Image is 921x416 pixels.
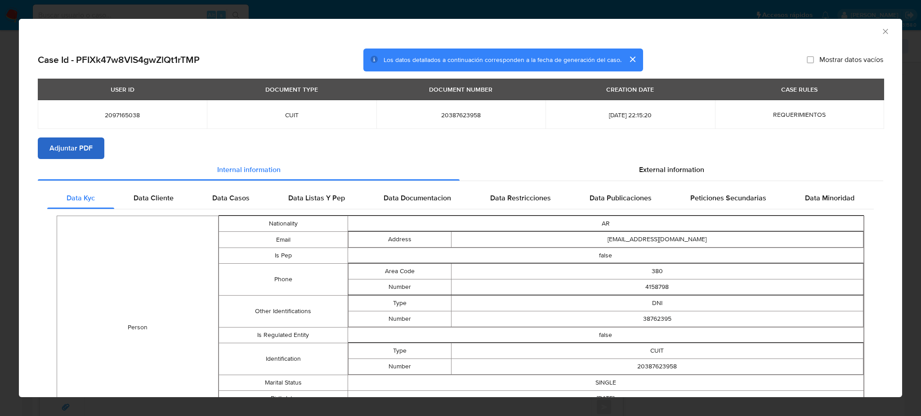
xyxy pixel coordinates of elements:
[38,54,200,66] h2: Case Id - PFIXk47w8VlS4gwZlQt1rTMP
[348,263,451,279] td: Area Code
[219,295,348,327] td: Other Identifications
[288,193,345,203] span: Data Listas Y Pep
[219,248,348,263] td: Is Pep
[424,82,498,97] div: DOCUMENT NUMBER
[807,56,814,63] input: Mostrar datos vacíos
[49,138,93,158] span: Adjuntar PDF
[219,263,348,295] td: Phone
[819,55,883,64] span: Mostrar datos vacíos
[348,248,863,263] td: false
[38,159,883,181] div: Detailed info
[260,82,323,97] div: DOCUMENT TYPE
[451,263,863,279] td: 380
[451,358,863,374] td: 20387623958
[219,343,348,375] td: Identification
[881,27,889,35] button: Cerrar ventana
[217,164,281,175] span: Internal information
[601,82,659,97] div: CREATION DATE
[348,231,451,247] td: Address
[219,375,348,390] td: Marital Status
[19,19,902,397] div: closure-recommendation-modal
[47,187,874,209] div: Detailed internal info
[556,111,704,119] span: [DATE] 22:15:20
[348,216,863,231] td: AR
[490,193,551,203] span: Data Restricciones
[639,164,704,175] span: External information
[219,327,348,343] td: Is Regulated Entity
[805,193,854,203] span: Data Minoridad
[384,55,621,64] span: Los datos detallados a continuación corresponden a la fecha de generación del caso.
[451,311,863,327] td: 38762395
[219,216,348,231] td: Nationality
[451,279,863,295] td: 4158798
[348,311,451,327] td: Number
[451,295,863,311] td: DNI
[773,110,826,119] span: REQUERIMIENTOS
[49,111,196,119] span: 2097165038
[67,193,95,203] span: Data Kyc
[212,193,250,203] span: Data Casos
[348,390,863,406] td: [DATE]
[105,82,140,97] div: USER ID
[776,82,823,97] div: CASE RULES
[590,193,652,203] span: Data Publicaciones
[218,111,365,119] span: CUIT
[38,137,104,159] button: Adjuntar PDF
[348,343,451,358] td: Type
[348,279,451,295] td: Number
[219,390,348,406] td: Birthdate
[387,111,535,119] span: 20387623958
[348,295,451,311] td: Type
[219,231,348,248] td: Email
[621,49,643,70] button: cerrar
[451,343,863,358] td: CUIT
[384,193,451,203] span: Data Documentacion
[348,358,451,374] td: Number
[348,375,863,390] td: SINGLE
[690,193,766,203] span: Peticiones Secundarias
[134,193,174,203] span: Data Cliente
[348,327,863,343] td: false
[451,231,863,247] td: [EMAIL_ADDRESS][DOMAIN_NAME]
